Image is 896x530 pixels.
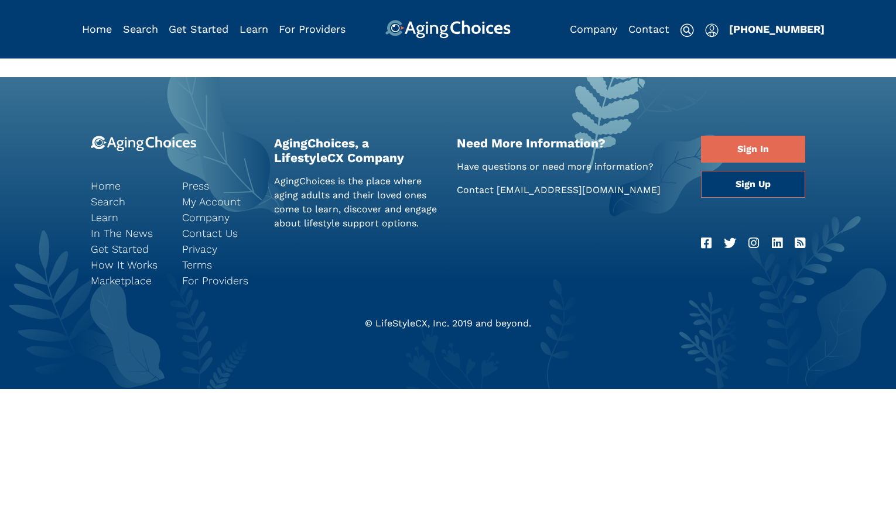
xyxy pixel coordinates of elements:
[628,23,669,35] a: Contact
[182,273,256,288] a: For Providers
[91,225,165,241] a: In The News
[457,136,683,150] h2: Need More Information?
[274,136,440,165] h2: AgingChoices, a LifestyleCX Company
[240,23,268,35] a: Learn
[457,183,683,197] p: Contact
[279,23,346,35] a: For Providers
[385,20,511,39] img: AgingChoices
[91,194,165,209] a: Search
[182,178,256,194] a: Press
[123,20,158,39] div: Popover trigger
[91,136,197,152] img: 9-logo.svg
[91,273,165,288] a: Marketplace
[274,174,440,230] p: AgingChoices is the place where aging adults and their loved ones come to learn, discover and eng...
[701,136,805,163] a: Sign In
[772,234,782,253] a: LinkedIn
[705,20,719,39] div: Popover trigger
[497,184,661,195] a: [EMAIL_ADDRESS][DOMAIN_NAME]
[91,241,165,257] a: Get Started
[795,234,805,253] a: RSS Feed
[182,209,256,225] a: Company
[182,225,256,241] a: Contact Us
[182,257,256,273] a: Terms
[680,23,694,37] img: search-icon.svg
[457,160,683,174] p: Have questions or need more information?
[82,316,814,331] div: © LifeStyleCX, Inc. 2019 and beyond.
[724,234,736,253] a: Twitter
[91,209,165,225] a: Learn
[123,23,158,35] a: Search
[82,23,112,35] a: Home
[91,257,165,273] a: How It Works
[169,23,228,35] a: Get Started
[570,23,617,35] a: Company
[91,178,165,194] a: Home
[705,23,719,37] img: user-icon.svg
[748,234,759,253] a: Instagram
[701,171,805,198] a: Sign Up
[182,241,256,257] a: Privacy
[701,234,712,253] a: Facebook
[729,23,825,35] a: [PHONE_NUMBER]
[182,194,256,209] a: My Account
